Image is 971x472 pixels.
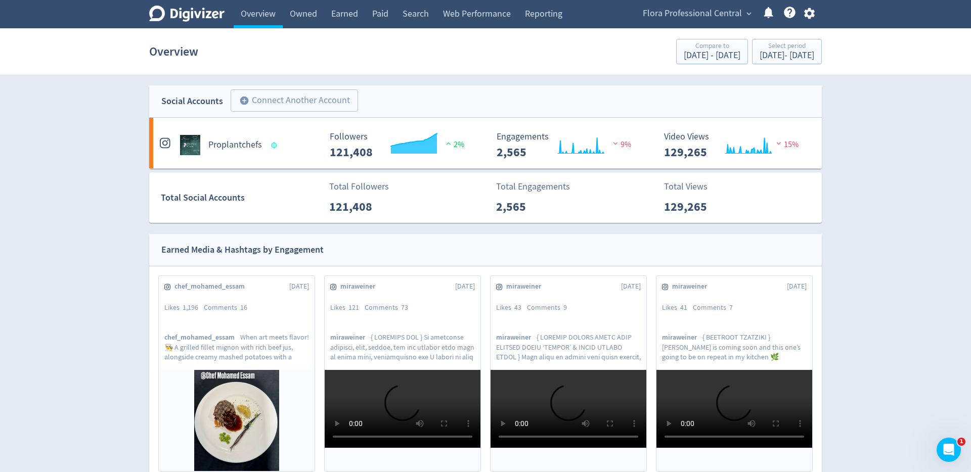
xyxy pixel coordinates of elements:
[684,42,740,51] div: Compare to
[680,303,687,312] span: 41
[340,281,381,292] span: miraweiner
[664,180,722,194] p: Total Views
[240,303,247,312] span: 16
[774,139,799,150] span: 15%
[496,333,537,342] span: miraweiner
[774,139,784,147] img: negative-performance.svg
[656,276,812,471] a: miraweiner[DATE]Likes41Comments7miraweiner{ BEETROOT TZATZIKI } [PERSON_NAME] is coming soon and ...
[496,333,641,361] p: { LOREMIP DOLORS AMETC ADIP ELITSED DOEIU ‘TEMPOR’ & INCID UTLABO ETDOL } Magn aliqu en admini ve...
[752,39,822,64] button: Select period[DATE]- [DATE]
[662,333,702,342] span: miraweiner
[492,132,643,159] svg: Engagements 2,565
[514,303,521,312] span: 43
[659,132,811,159] svg: Video Views 129,265
[161,94,223,109] div: Social Accounts
[164,333,240,342] span: chef_mohamed_essam
[506,281,547,292] span: miraweiner
[937,438,961,462] iframe: Intercom live chat
[662,303,693,313] div: Likes
[610,139,631,150] span: 9%
[329,180,389,194] p: Total Followers
[491,276,646,471] a: miraweiner[DATE]Likes43Comments9miraweiner{ LOREMIP DOLORS AMETC ADIP ELITSED DOEIU ‘TEMPOR’ & IN...
[760,51,814,60] div: [DATE] - [DATE]
[183,303,198,312] span: 1,196
[164,333,309,361] p: When art meets flavor! 👨‍🍳 A grilled fillet mignon with rich beef jus, alongside creamy mashed po...
[149,118,822,168] a: Proplantchefs undefinedProplantchefs Followers --- Followers 121,408 2% Engagements 2,565 Engagem...
[330,333,371,342] span: miraweiner
[161,243,324,257] div: Earned Media & Hashtags by Engagement
[204,303,253,313] div: Comments
[957,438,965,446] span: 1
[672,281,713,292] span: miraweiner
[401,303,408,312] span: 73
[662,333,807,361] p: { BEETROOT TZATZIKI } [PERSON_NAME] is coming soon and this one’s going to be on repeat in my kit...
[289,281,309,292] span: [DATE]
[693,303,738,313] div: Comments
[684,51,740,60] div: [DATE] - [DATE]
[496,198,554,216] p: 2,565
[329,198,387,216] p: 121,408
[563,303,567,312] span: 9
[272,143,280,148] span: Data last synced: 25 Sep 2025, 2:02am (AEST)
[639,6,754,22] button: Flora Professional Central
[231,89,358,112] button: Connect Another Account
[527,303,572,313] div: Comments
[161,191,322,205] div: Total Social Accounts
[325,276,480,471] a: miraweiner[DATE]Likes121Comments73miraweiner{ LOREMIPS DOL } Si ametconse adipisci, elit, seddoe,...
[365,303,414,313] div: Comments
[180,135,200,155] img: Proplantchefs undefined
[444,139,454,147] img: positive-performance.svg
[787,281,807,292] span: [DATE]
[444,139,464,150] span: 2%
[676,39,748,64] button: Compare to[DATE] - [DATE]
[239,96,249,106] span: add_circle
[164,303,204,313] div: Likes
[455,281,475,292] span: [DATE]
[610,139,621,147] img: negative-performance.svg
[223,91,358,112] a: Connect Another Account
[330,333,475,361] p: { LOREMIPS DOL } Si ametconse adipisci, elit, seddoe, tem inc utlabor etdo magn al enima mini, ve...
[496,303,527,313] div: Likes
[760,42,814,51] div: Select period
[729,303,733,312] span: 7
[325,132,476,159] svg: Followers ---
[496,180,570,194] p: Total Engagements
[664,198,722,216] p: 129,265
[744,9,754,18] span: expand_more
[348,303,359,312] span: 121
[621,281,641,292] span: [DATE]
[643,6,742,22] span: Flora Professional Central
[159,276,315,471] a: chef_mohamed_essam[DATE]Likes1,196Comments16chef_mohamed_essamWhen art meets flavor! 👨‍🍳 A grille...
[330,303,365,313] div: Likes
[174,281,250,292] span: chef_mohamed_essam
[208,139,262,151] h5: Proplantchefs
[149,35,198,68] h1: Overview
